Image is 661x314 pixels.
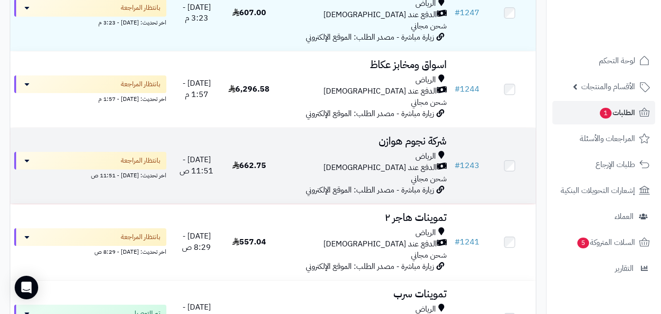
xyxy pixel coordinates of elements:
span: الدفع عند [DEMOGRAPHIC_DATA] [323,162,437,173]
span: # [455,236,460,248]
span: الدفع عند [DEMOGRAPHIC_DATA] [323,239,437,250]
span: الدفع عند [DEMOGRAPHIC_DATA] [323,86,437,97]
span: شحن مجاني [411,249,447,261]
span: بانتظار المراجعة [121,156,160,166]
span: شحن مجاني [411,173,447,185]
a: #1244 [455,83,479,95]
div: اخر تحديث: [DATE] - 3:23 م [14,17,166,27]
span: زيارة مباشرة - مصدر الطلب: الموقع الإلكتروني [306,184,434,196]
span: # [455,83,460,95]
span: [DATE] - 11:51 ص [180,154,213,177]
span: شحن مجاني [411,20,447,32]
h3: اسواق ومخابز عكاظ [279,59,447,71]
span: التقارير [615,262,634,275]
span: 662.75 [232,160,266,171]
span: لوحة التحكم [599,54,635,68]
a: العملاء [552,205,655,228]
div: اخر تحديث: [DATE] - 11:51 ص [14,169,166,180]
span: الأقسام والمنتجات [581,80,635,94]
span: الرياض [415,151,436,162]
span: 1 [600,108,612,119]
span: 5 [577,238,589,248]
span: المراجعات والأسئلة [580,132,635,145]
div: اخر تحديث: [DATE] - 8:29 ص [14,246,166,256]
span: الطلبات [599,106,635,120]
a: لوحة التحكم [552,49,655,72]
a: إشعارات التحويلات البنكية [552,179,655,202]
span: الرياض [415,227,436,239]
span: طلبات الإرجاع [595,158,635,171]
a: الطلبات1 [552,101,655,124]
h3: تموينات هاجر ٢ [279,212,447,223]
span: بانتظار المراجعة [121,3,160,13]
span: زيارة مباشرة - مصدر الطلب: الموقع الإلكتروني [306,31,434,43]
a: #1241 [455,236,479,248]
span: زيارة مباشرة - مصدر الطلب: الموقع الإلكتروني [306,108,434,120]
a: التقارير [552,257,655,280]
span: شحن مجاني [411,97,447,108]
span: العملاء [615,210,634,223]
span: بانتظار المراجعة [121,232,160,242]
span: زيارة مباشرة - مصدر الطلب: الموقع الإلكتروني [306,261,434,272]
h3: شركة نجوم هوازن [279,136,447,147]
a: #1247 [455,7,479,19]
a: #1243 [455,160,479,171]
img: logo-2.png [594,24,652,45]
a: السلات المتروكة5 [552,231,655,254]
span: [DATE] - 1:57 م [182,77,211,100]
span: 607.00 [232,7,266,19]
span: 557.04 [232,236,266,248]
span: السلات المتروكة [576,236,635,249]
span: الرياض [415,74,436,86]
span: إشعارات التحويلات البنكية [561,184,635,197]
span: الدفع عند [DEMOGRAPHIC_DATA] [323,9,437,21]
h3: تموينات سرب [279,289,447,300]
div: Open Intercom Messenger [15,276,38,299]
span: # [455,160,460,171]
a: المراجعات والأسئلة [552,127,655,150]
div: اخر تحديث: [DATE] - 1:57 م [14,93,166,103]
span: [DATE] - 8:29 ص [182,230,211,253]
span: [DATE] - 3:23 م [182,1,211,24]
span: بانتظار المراجعة [121,79,160,89]
span: 6,296.58 [228,83,270,95]
span: # [455,7,460,19]
a: طلبات الإرجاع [552,153,655,176]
